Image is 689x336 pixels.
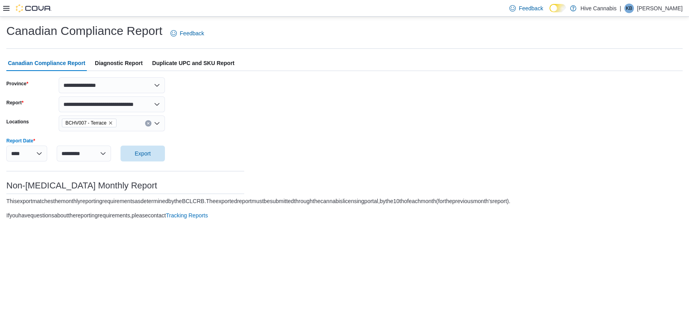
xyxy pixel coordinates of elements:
[6,211,208,219] div: If you have questions about the reporting requirements, please contact
[62,119,117,127] span: BCHV007 - Terrace
[637,4,683,13] p: [PERSON_NAME]
[154,120,160,127] button: Open list of options
[6,181,244,190] h3: Non-[MEDICAL_DATA] Monthly Report
[6,81,28,87] label: Province
[108,121,113,125] button: Remove BCHV007 - Terrace from selection in this group
[549,4,566,12] input: Dark Mode
[166,212,208,219] a: Tracking Reports
[95,55,143,71] span: Diagnostic Report
[6,138,35,144] label: Report Date
[626,4,632,13] span: KB
[16,4,52,12] img: Cova
[152,55,235,71] span: Duplicate UPC and SKU Report
[6,197,510,205] div: This export matches the monthly reporting requirements as determined by the BC LCRB. The exported...
[519,4,543,12] span: Feedback
[135,150,151,157] span: Export
[121,146,165,161] button: Export
[8,55,85,71] span: Canadian Compliance Report
[580,4,616,13] p: Hive Cannabis
[624,4,634,13] div: Kait Becker
[506,0,546,16] a: Feedback
[6,119,29,125] label: Locations
[549,12,550,13] span: Dark Mode
[6,100,23,106] label: Report
[145,120,151,127] button: Clear input
[65,119,107,127] span: BCHV007 - Terrace
[6,23,163,39] h1: Canadian Compliance Report
[167,25,207,41] a: Feedback
[620,4,621,13] p: |
[180,29,204,37] span: Feedback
